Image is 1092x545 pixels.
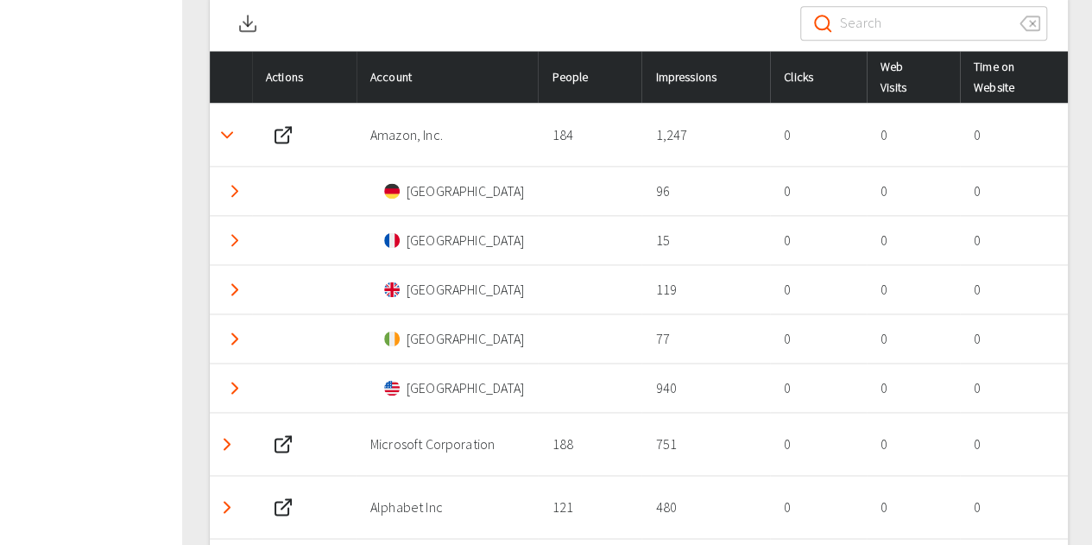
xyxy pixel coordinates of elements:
p: [GEOGRAPHIC_DATA] [407,230,525,250]
p: 0 [784,124,853,145]
p: Microsoft Corporation [370,434,525,454]
img: ie [384,331,400,346]
button: Detail panel visibility toggle [218,174,252,208]
p: 0 [881,434,946,454]
img: fr [384,232,400,248]
button: Detail panel visibility toggle [218,321,252,356]
p: 0 [784,230,853,250]
span: Actions [266,67,331,87]
p: 119 [655,279,756,300]
span: Impressions [655,67,744,87]
p: 0 [974,497,1054,517]
p: 0 [784,279,853,300]
button: Detail panel visibility toggle [218,272,252,307]
p: 0 [881,497,946,517]
div: Clicks [784,67,853,87]
svg: Search [812,13,833,34]
p: 77 [655,328,756,349]
p: 751 [655,434,756,454]
div: People [552,67,628,87]
p: 0 [974,434,1054,454]
span: Time on Website [974,56,1046,98]
button: Detail panel visibility toggle [210,117,244,152]
div: Time on Website [974,56,1054,98]
p: 184 [552,124,628,145]
div: Actions [266,67,343,87]
p: 96 [655,181,756,201]
p: 0 [784,377,853,398]
p: [GEOGRAPHIC_DATA] [407,377,525,398]
p: [GEOGRAPHIC_DATA] [407,181,525,201]
p: 0 [881,328,946,349]
button: Detail panel visibility toggle [210,427,244,461]
p: 121 [552,497,628,517]
img: gb [384,282,400,297]
p: 188 [552,434,628,454]
p: 480 [655,497,756,517]
p: 940 [655,377,756,398]
div: Impressions [655,67,756,87]
button: Web Site [266,490,300,524]
p: 0 [974,124,1054,145]
span: People [552,67,615,87]
span: Clicks [784,67,841,87]
img: de [384,183,400,199]
p: 0 [881,279,946,300]
p: 0 [974,230,1054,250]
p: 0 [974,377,1054,398]
p: 0 [881,230,946,250]
p: [GEOGRAPHIC_DATA] [407,279,525,300]
p: Alphabet Inc [370,497,525,517]
p: Amazon, Inc. [370,124,525,145]
p: 0 [974,181,1054,201]
button: Detail panel visibility toggle [210,490,244,524]
p: 0 [881,377,946,398]
button: Web Site [266,427,300,461]
p: 15 [655,230,756,250]
span: Account [370,67,439,87]
p: 0 [974,328,1054,349]
p: 0 [784,497,853,517]
button: Detail panel visibility toggle [218,371,252,405]
button: Web Site [266,117,300,152]
p: 0 [784,434,853,454]
div: Account [370,67,525,87]
span: Web Visits [881,56,937,98]
p: 0 [881,181,946,201]
div: Web Visits [881,56,946,98]
button: Detail panel visibility toggle [218,223,252,257]
p: 0 [784,328,853,349]
p: 0 [974,279,1054,300]
p: 0 [784,181,853,201]
p: [GEOGRAPHIC_DATA] [407,328,525,349]
img: us [384,380,400,396]
p: 1,247 [655,124,756,145]
p: 0 [881,124,946,145]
